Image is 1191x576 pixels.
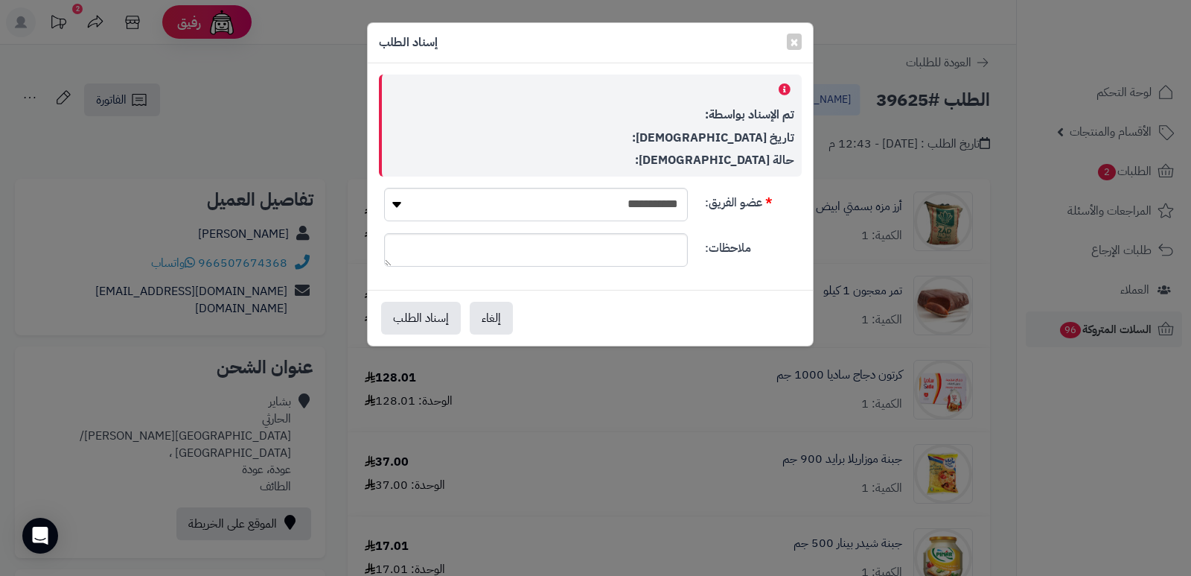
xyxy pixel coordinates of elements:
div: Open Intercom Messenger [22,518,58,554]
button: إلغاء [470,302,513,335]
strong: حالة [DEMOGRAPHIC_DATA]: [635,151,794,169]
strong: تم الإسناد بواسطة: [705,106,794,124]
h4: إسناد الطلب [379,34,438,51]
button: إسناد الطلب [381,302,461,335]
button: Close [787,34,802,50]
strong: تاريخ [DEMOGRAPHIC_DATA]: [632,129,794,147]
span: × [790,31,799,53]
label: ملاحظات: [699,233,808,257]
label: عضو الفريق: [699,188,808,212]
